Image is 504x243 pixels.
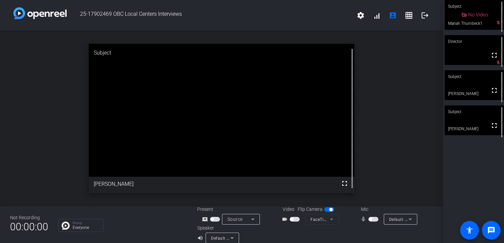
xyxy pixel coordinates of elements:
[405,11,413,19] mat-icon: grid_on
[67,7,353,23] span: 25-17902469 OBC Local Centers Interviews
[10,219,48,235] span: 00:00:00
[89,44,355,62] div: Subject
[73,226,100,230] p: Everyone
[227,217,243,222] span: Source
[197,206,264,213] div: Present
[490,121,498,130] mat-icon: fullscreen
[389,11,397,19] mat-icon: account_box
[421,11,429,19] mat-icon: logout
[354,206,421,213] div: Mic
[13,7,67,19] img: white-gradient.svg
[445,35,504,48] div: Director
[389,217,475,222] span: Default - MacBook Pro Microphone (Built-in)
[369,7,385,23] button: signal_cellular_alt
[465,226,474,234] mat-icon: accessibility
[62,222,70,230] img: Chat Icon
[468,12,488,18] span: No Video
[360,215,368,223] mat-icon: mic_none
[341,179,349,187] mat-icon: fullscreen
[202,215,210,223] mat-icon: screen_share_outline
[282,215,290,223] mat-icon: videocam_outline
[283,206,294,213] span: Video
[73,221,100,225] p: Group
[197,234,205,242] mat-icon: volume_up
[10,214,48,221] div: Not Recording
[357,11,365,19] mat-icon: settings
[487,226,495,234] mat-icon: message
[490,51,498,59] mat-icon: fullscreen
[445,105,504,118] div: Subject
[211,235,292,241] span: Default - MacBook Pro Speakers (Built-in)
[298,206,322,213] span: Flip Camera
[445,70,504,83] div: Subject
[490,86,498,94] mat-icon: fullscreen
[197,225,237,232] div: Speaker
